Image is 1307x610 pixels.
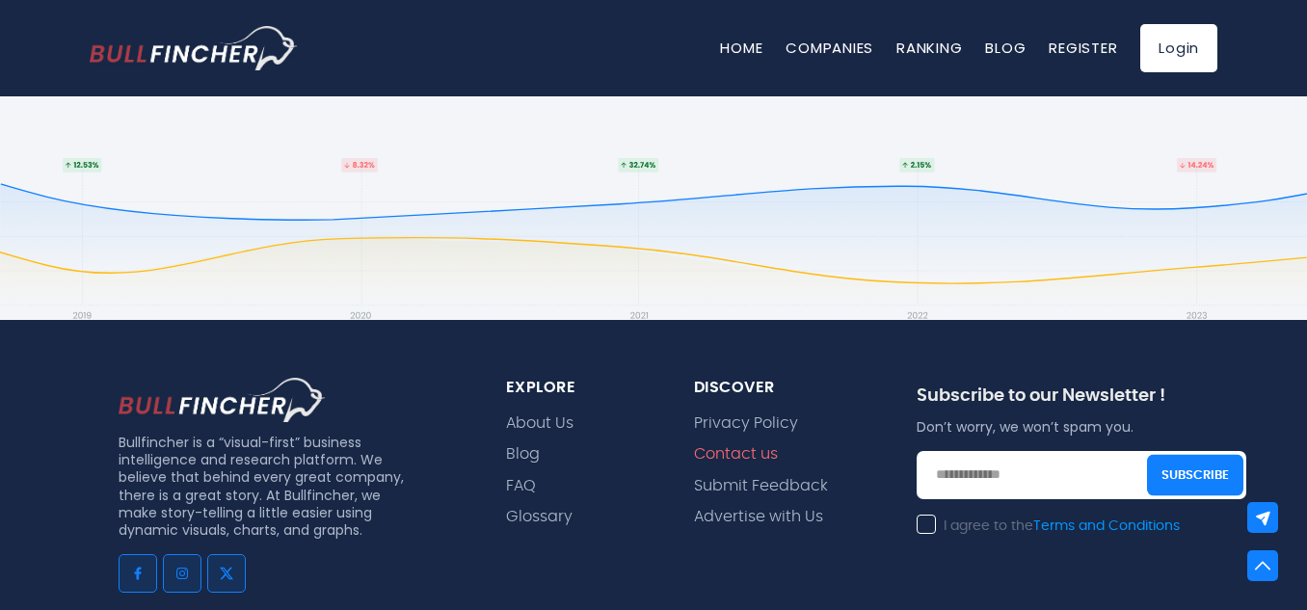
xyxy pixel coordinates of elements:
a: Companies [786,38,873,58]
a: Contact us [694,445,778,464]
a: Privacy Policy [694,414,798,433]
img: Bullfincher logo [90,26,298,70]
p: Bullfincher is a “visual-first” business intelligence and research platform. We believe that behi... [119,434,412,539]
div: Discover [694,378,870,398]
p: Don’t worry, we won’t spam you. [917,418,1246,436]
a: FAQ [506,477,536,495]
a: Go to facebook [119,554,157,593]
a: Login [1140,24,1217,72]
label: I agree to the [917,517,1180,535]
a: Go to instagram [163,554,201,593]
a: About Us [506,414,573,433]
a: Register [1049,38,1117,58]
button: Subscribe [1147,454,1243,495]
a: Blog [985,38,1026,58]
a: Blog [506,445,540,464]
a: Glossary [506,508,573,526]
div: Subscribe to our Newsletter ! [917,385,1246,417]
a: Submit Feedback [694,477,828,495]
div: explore [506,378,648,398]
a: Terms and Conditions [1033,519,1180,533]
a: Home [720,38,762,58]
a: Ranking [896,38,962,58]
a: Advertise with Us [694,508,823,526]
img: footer logo [119,378,326,422]
a: Go to homepage [90,26,297,70]
a: Go to twitter [207,554,246,593]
